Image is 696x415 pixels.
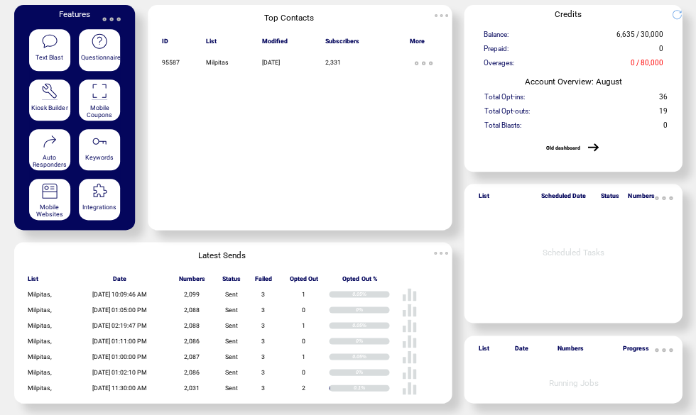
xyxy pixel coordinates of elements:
span: 2,088 [184,306,200,313]
span: [DATE] 02:19:47 PM [92,321,147,328]
a: Auto Responders [29,129,71,171]
span: List [478,344,489,355]
span: Credits [554,9,581,19]
span: Milpitas, [28,368,52,375]
div: 0.05% [352,291,390,297]
span: ID [162,38,168,49]
span: 0 [302,368,305,375]
img: text-blast.svg [41,33,58,50]
span: 1 [302,321,305,328]
span: Milpitas, [28,290,52,297]
span: 2,087 [184,353,200,360]
span: 3 [261,368,265,375]
div: 0.05% [352,353,390,360]
span: Milpitas, [28,321,52,328]
span: Keywords [85,154,114,161]
span: Sent [225,368,238,375]
img: poll%20-%20white.svg [401,365,417,380]
span: Mobile Coupons [87,104,112,118]
span: [DATE] [262,59,280,66]
img: ellypsis.svg [430,242,452,264]
span: Kiosk Builder [31,104,67,111]
span: List [206,38,217,49]
span: [DATE] 01:00:00 PM [92,353,147,360]
span: Milpitas [206,59,229,66]
span: [DATE] 10:09:46 AM [92,290,147,297]
img: mobile-websites.svg [41,182,58,199]
span: Running Jobs [548,377,598,387]
span: Top Contacts [264,13,314,23]
a: Mobile Coupons [79,79,121,121]
span: Balance: [484,31,509,43]
span: Numbers [558,344,584,355]
a: Keywords [79,129,121,171]
span: Prepaid: [484,45,509,57]
img: poll%20-%20white.svg [401,287,417,302]
span: Subscribers [325,38,359,49]
img: ellypsis.svg [430,5,452,26]
span: Sent [225,321,238,328]
img: poll%20-%20white.svg [401,333,417,349]
span: Status [600,192,619,204]
img: poll%20-%20white.svg [401,349,417,365]
img: auto-responders.svg [41,133,58,150]
span: 3 [261,384,265,391]
span: 0 [302,337,305,344]
div: 0.05% [352,322,390,328]
span: 2,086 [184,368,200,375]
span: 2,099 [184,290,200,297]
span: 36 [658,93,667,105]
div: 0.1% [354,384,390,391]
span: Features [59,9,90,19]
img: poll%20-%20white.svg [401,380,417,396]
a: Questionnaire [79,29,121,71]
span: Questionnaire [81,54,121,61]
a: Kiosk Builder [29,79,71,121]
img: ellypsis.svg [649,336,678,364]
span: Sent [225,306,238,313]
img: ellypsis.svg [409,49,437,77]
span: Milpitas, [28,306,52,313]
span: Date [113,275,126,287]
span: Opted Out [289,275,317,287]
a: Text Blast [29,29,71,71]
span: [DATE] 11:30:00 AM [92,384,147,391]
span: 0 [663,121,667,133]
span: List [28,275,38,287]
span: Opted Out % [342,275,377,287]
span: 1 [302,290,305,297]
span: 2,031 [184,384,200,391]
a: Old dashboard [545,145,580,151]
span: Scheduled Tasks [542,248,604,258]
span: 3 [261,353,265,360]
div: 0% [356,338,390,344]
span: Auto Responders [33,154,67,168]
span: [DATE] 01:02:10 PM [92,368,147,375]
img: ellypsis.svg [97,5,126,33]
span: Sent [225,290,238,297]
span: Sent [225,384,238,391]
span: 3 [261,321,265,328]
span: Milpitas, [28,384,52,391]
span: [DATE] 01:11:00 PM [92,337,147,344]
img: poll%20-%20white.svg [401,318,417,333]
span: Milpitas, [28,337,52,344]
span: [DATE] 01:05:00 PM [92,306,147,313]
a: Mobile Websites [29,179,71,221]
span: Modified [262,38,288,49]
img: integrations.svg [91,182,108,199]
img: coupons.svg [91,82,108,99]
span: Total Opt-ins: [484,93,524,105]
span: 3 [261,337,265,344]
img: poll%20-%20white.svg [401,302,417,318]
span: Milpitas, [28,353,52,360]
img: ellypsis.svg [649,184,678,212]
span: 6,635 / 30,000 [616,31,663,43]
div: 0% [356,306,390,313]
span: List [478,192,489,204]
span: 0 / 80,000 [630,59,663,71]
span: Mobile Websites [36,204,63,218]
span: 1 [302,353,305,360]
span: Status [222,275,241,287]
img: questionnaire.svg [91,33,108,50]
